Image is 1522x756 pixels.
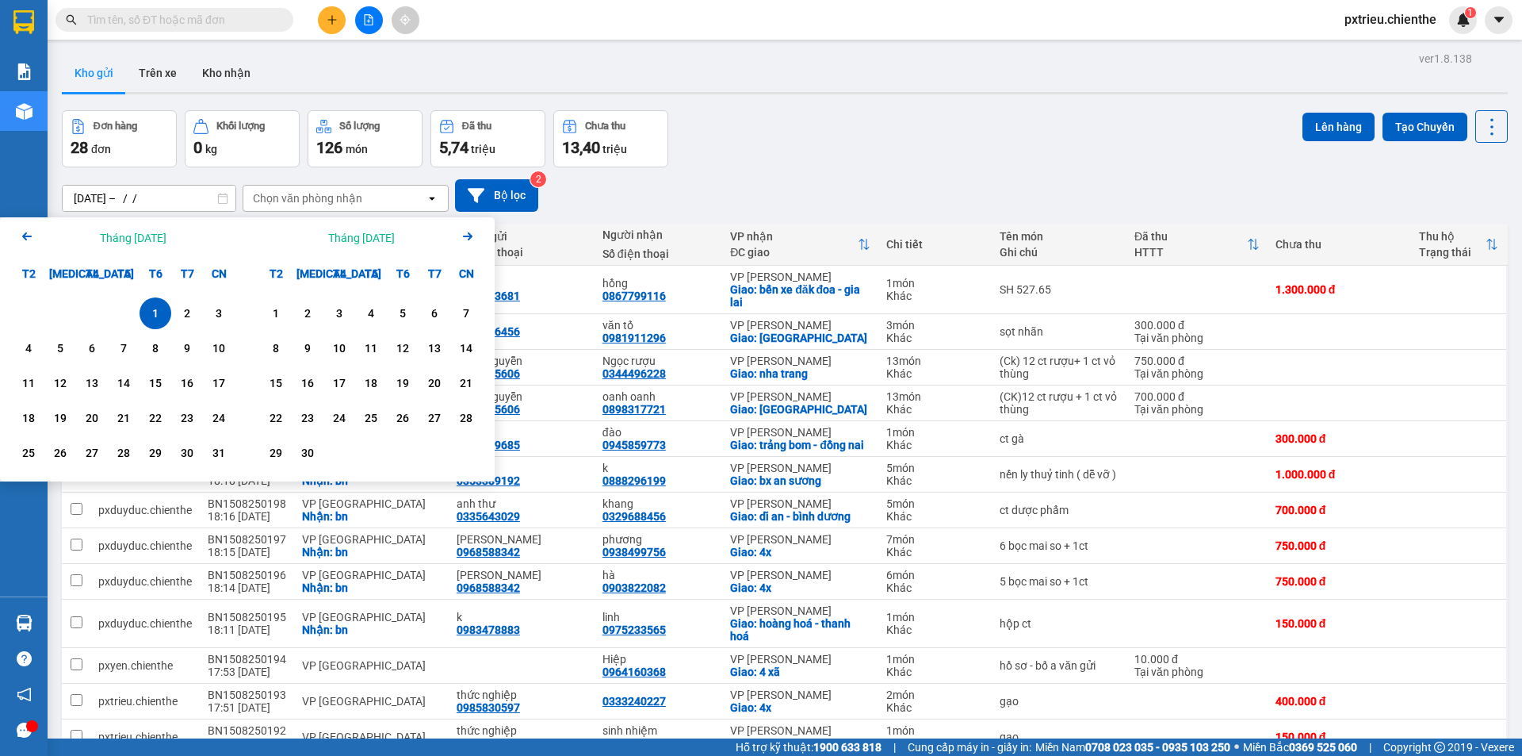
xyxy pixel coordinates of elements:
div: Choose Thứ Bảy, tháng 09 13 2025. It's available. [419,332,450,364]
div: Số điện thoại [457,246,587,259]
div: 20 [423,374,446,393]
div: T4 [76,258,108,290]
span: 1 [1467,7,1473,18]
sup: 2 [530,171,546,187]
div: 750.000 đ [1275,539,1403,552]
span: triệu [471,143,495,155]
div: 4 [360,304,382,323]
div: Người gửi [457,230,587,243]
div: nến ly thuỷ tinh ( dễ vỡ ) [1000,468,1119,481]
div: 0329688456 [602,510,666,523]
div: VP [PERSON_NAME] [730,426,870,439]
div: Tại văn phòng [1134,403,1260,416]
button: Kho nhận [189,54,263,92]
span: plus [327,14,338,25]
div: 30 [176,443,198,462]
div: Khác [886,439,984,451]
div: 0898317721 [602,403,666,416]
div: Khác [886,546,984,558]
button: Chưa thu13,40 triệu [553,110,668,167]
div: BN1508250198 [208,497,286,510]
div: Choose Thứ Tư, tháng 09 10 2025. It's available. [323,332,355,364]
div: 15 [265,374,287,393]
div: T5 [355,258,387,290]
div: Thu hộ [1419,230,1486,243]
div: Choose Thứ Bảy, tháng 08 30 2025. It's available. [171,437,203,469]
div: Chi tiết [886,238,984,251]
div: Choose Thứ Tư, tháng 08 13 2025. It's available. [76,367,108,399]
div: T5 [108,258,140,290]
div: 8 [144,339,166,358]
div: Choose Thứ Năm, tháng 08 21 2025. It's available. [108,402,140,434]
div: Choose Thứ Hai, tháng 09 15 2025. It's available. [260,367,292,399]
div: Choose Chủ Nhật, tháng 09 21 2025. It's available. [450,367,482,399]
div: Choose Chủ Nhật, tháng 08 17 2025. It's available. [203,367,235,399]
div: phương [602,533,714,546]
div: BN1508250197 [208,533,286,546]
div: Khác [886,403,984,416]
span: món [346,143,368,155]
button: Số lượng126món [308,110,423,167]
div: Chưa thu [1275,238,1403,251]
div: phan thảo [457,533,587,546]
img: logo-vxr [13,10,34,34]
div: Chưa thu [585,121,625,132]
div: Choose Thứ Ba, tháng 09 9 2025. It's available. [292,332,323,364]
div: đào [602,426,714,439]
div: 8 [265,339,287,358]
div: 0335643029 [457,510,520,523]
div: 21 [455,374,477,393]
div: 21 [113,409,135,428]
div: ct dược phẩm [1000,504,1119,516]
div: 24 [208,409,230,428]
div: 0945859773 [602,439,666,451]
button: Đơn hàng28đơn [62,110,177,167]
div: 17 [208,374,230,393]
div: Choose Thứ Sáu, tháng 08 15 2025. It's available. [140,367,171,399]
div: T7 [171,258,203,290]
div: Choose Thứ Bảy, tháng 08 16 2025. It's available. [171,367,203,399]
div: Khối lượng [216,121,265,132]
div: Nhận: bn [302,510,441,523]
div: pxduyduc.chienthe [98,504,192,516]
div: Đơn hàng [94,121,137,132]
div: Choose Thứ Ba, tháng 09 16 2025. It's available. [292,367,323,399]
div: Choose Thứ Tư, tháng 08 27 2025. It's available. [76,437,108,469]
div: 0888296199 [602,474,666,487]
div: ver 1.8.138 [1419,50,1472,67]
div: Choose Thứ Bảy, tháng 09 27 2025. It's available. [419,402,450,434]
div: T4 [323,258,355,290]
button: Next month. [458,227,477,248]
div: VP [PERSON_NAME] [730,390,870,403]
span: kg [205,143,217,155]
div: Choose Thứ Sáu, tháng 09 26 2025. It's available. [387,402,419,434]
div: 3 món [886,319,984,332]
div: 29 [144,443,166,462]
div: BN1508250196 [208,569,286,581]
span: file-add [363,14,374,25]
div: [MEDICAL_DATA] [44,258,76,290]
div: T7 [419,258,450,290]
div: 20 [81,409,103,428]
div: T6 [387,258,419,290]
span: đơn [91,143,111,155]
div: T2 [13,258,44,290]
div: 5 [392,304,414,323]
div: Choose Thứ Hai, tháng 08 4 2025. It's available. [13,332,44,364]
div: 5 [49,339,71,358]
button: Đã thu5,74 triệu [430,110,545,167]
div: đông Nguyễn [457,355,587,367]
div: Choose Thứ Hai, tháng 09 8 2025. It's available. [260,332,292,364]
div: Choose Chủ Nhật, tháng 08 31 2025. It's available. [203,437,235,469]
div: Khác [886,290,984,302]
div: 0938499756 [602,546,666,558]
div: 26 [392,409,414,428]
div: 23 [176,409,198,428]
div: CN [450,258,482,290]
div: Choose Thứ Năm, tháng 09 4 2025. It's available. [355,297,387,329]
div: 300.000 đ [1275,432,1403,445]
div: 5 món [886,497,984,510]
div: Choose Thứ Năm, tháng 09 18 2025. It's available. [355,367,387,399]
div: 29 [265,443,287,462]
input: Tìm tên, số ĐT hoặc mã đơn [87,11,274,29]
